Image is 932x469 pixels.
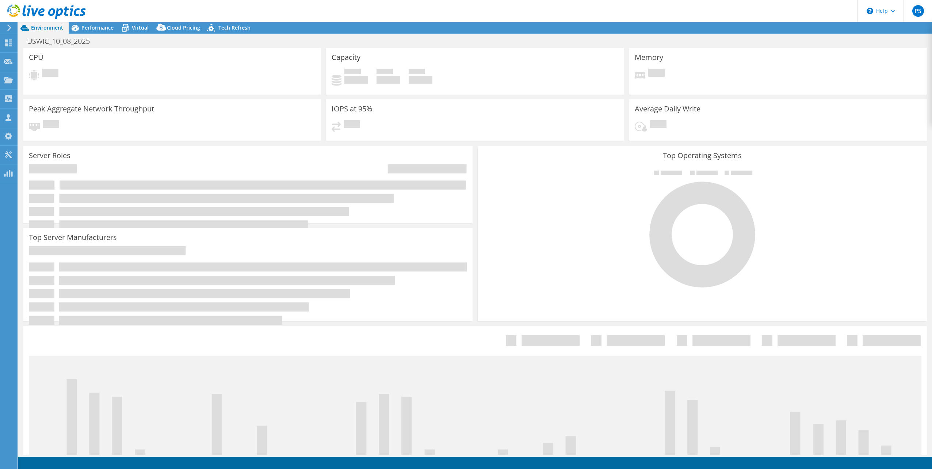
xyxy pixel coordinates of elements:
[42,69,58,79] span: Pending
[344,69,361,76] span: Used
[29,152,70,160] h3: Server Roles
[29,105,154,113] h3: Peak Aggregate Network Throughput
[81,24,114,31] span: Performance
[409,76,432,84] h4: 0 GiB
[377,76,400,84] h4: 0 GiB
[377,69,393,76] span: Free
[132,24,149,31] span: Virtual
[409,69,425,76] span: Total
[344,120,360,130] span: Pending
[167,24,200,31] span: Cloud Pricing
[218,24,251,31] span: Tech Refresh
[31,24,63,31] span: Environment
[650,120,666,130] span: Pending
[648,69,665,79] span: Pending
[29,233,117,241] h3: Top Server Manufacturers
[867,8,873,14] svg: \n
[332,53,360,61] h3: Capacity
[29,53,43,61] h3: CPU
[635,53,663,61] h3: Memory
[635,105,700,113] h3: Average Daily Write
[43,120,59,130] span: Pending
[344,76,368,84] h4: 0 GiB
[24,37,101,45] h1: USWIC_10_08_2025
[912,5,924,17] span: PS
[483,152,921,160] h3: Top Operating Systems
[332,105,373,113] h3: IOPS at 95%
